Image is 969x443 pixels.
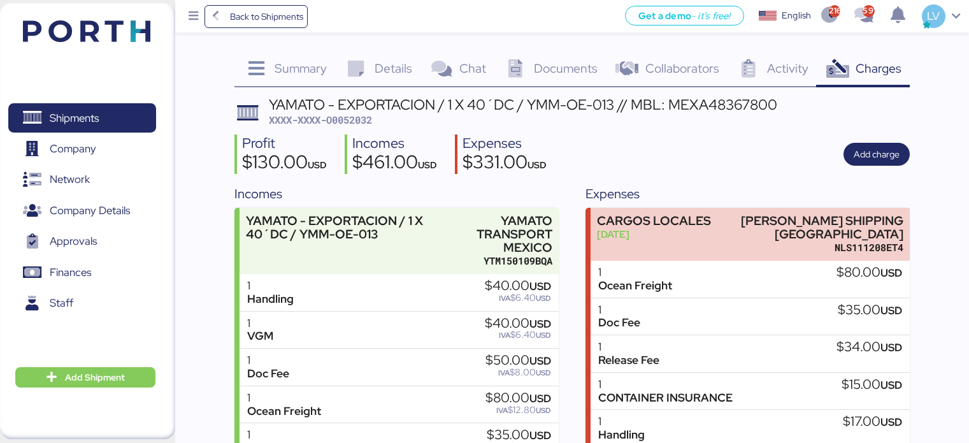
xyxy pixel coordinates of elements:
[843,415,902,429] div: $17.00
[15,367,155,388] button: Add Shipment
[598,266,672,279] div: 1
[838,303,902,317] div: $35.00
[8,103,156,133] a: Shipments
[880,266,902,280] span: USD
[485,405,551,415] div: $12.80
[598,378,733,391] div: 1
[463,153,547,175] div: $331.00
[247,330,273,343] div: VGM
[50,294,73,312] span: Staff
[247,391,321,405] div: 1
[242,153,327,175] div: $130.00
[418,159,437,171] span: USD
[50,263,91,282] span: Finances
[485,368,551,377] div: $8.00
[485,317,551,331] div: $40.00
[529,391,551,405] span: USD
[782,9,811,22] div: English
[205,5,308,28] a: Back to Shipments
[8,258,156,287] a: Finances
[597,228,711,241] div: [DATE]
[496,405,508,416] span: IVA
[269,113,372,126] span: XXXX-XXXX-O0052032
[459,60,486,76] span: Chat
[183,6,205,27] button: Menu
[8,196,156,226] a: Company Details
[247,367,289,381] div: Doc Fee
[836,340,902,354] div: $34.00
[536,405,551,416] span: USD
[247,405,321,418] div: Ocean Freight
[485,330,551,340] div: $6.40
[529,279,551,293] span: USD
[352,134,437,153] div: Incomes
[269,98,777,112] div: YAMATO - EXPORTACION / 1 X 40´DC / YMM-OE-013 // MBL: MEXA48367800
[856,60,901,76] span: Charges
[352,153,437,175] div: $461.00
[50,232,97,251] span: Approvals
[230,9,303,24] span: Back to Shipments
[485,354,551,368] div: $50.00
[234,184,558,203] div: Incomes
[645,60,719,76] span: Collaborators
[8,289,156,318] a: Staff
[50,170,90,189] span: Network
[499,293,510,303] span: IVA
[598,354,659,367] div: Release Fee
[536,293,551,303] span: USD
[8,134,156,164] a: Company
[50,140,96,158] span: Company
[247,354,289,367] div: 1
[842,378,902,392] div: $15.00
[8,227,156,256] a: Approvals
[247,279,294,293] div: 1
[598,303,640,317] div: 1
[927,8,940,24] span: LV
[308,159,327,171] span: USD
[247,317,273,330] div: 1
[585,184,909,203] div: Expenses
[246,214,436,241] div: YAMATO - EXPORTACION / 1 X 40´DC / YMM-OE-013
[8,165,156,194] a: Network
[485,293,551,303] div: $6.40
[536,368,551,378] span: USD
[50,201,130,220] span: Company Details
[485,279,551,293] div: $40.00
[275,60,327,76] span: Summary
[536,330,551,340] span: USD
[843,143,910,166] button: Add charge
[598,415,645,428] div: 1
[528,159,547,171] span: USD
[247,293,294,306] div: Handling
[65,370,125,385] span: Add Shipment
[529,317,551,331] span: USD
[598,316,640,330] div: Doc Fee
[880,303,902,317] span: USD
[598,340,659,354] div: 1
[442,254,552,268] div: YTM150109BQA
[242,134,327,153] div: Profit
[880,415,902,429] span: USD
[442,214,552,254] div: YAMATO TRANSPORT MEXICO
[487,428,551,442] div: $35.00
[50,109,99,127] span: Shipments
[529,354,551,368] span: USD
[880,340,902,354] span: USD
[463,134,547,153] div: Expenses
[719,241,903,254] div: NLS111208ET4
[880,378,902,392] span: USD
[534,60,598,76] span: Documents
[499,330,510,340] span: IVA
[598,279,672,293] div: Ocean Freight
[719,214,903,241] div: [PERSON_NAME] SHIPPING [GEOGRAPHIC_DATA]
[498,368,510,378] span: IVA
[598,391,733,405] div: CONTAINER INSURANCE
[485,391,551,405] div: $80.00
[836,266,902,280] div: $80.00
[529,428,551,442] span: USD
[854,147,900,162] span: Add charge
[767,60,808,76] span: Activity
[597,214,711,228] div: CARGOS LOCALES
[598,428,645,442] div: Handling
[247,428,371,442] div: 1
